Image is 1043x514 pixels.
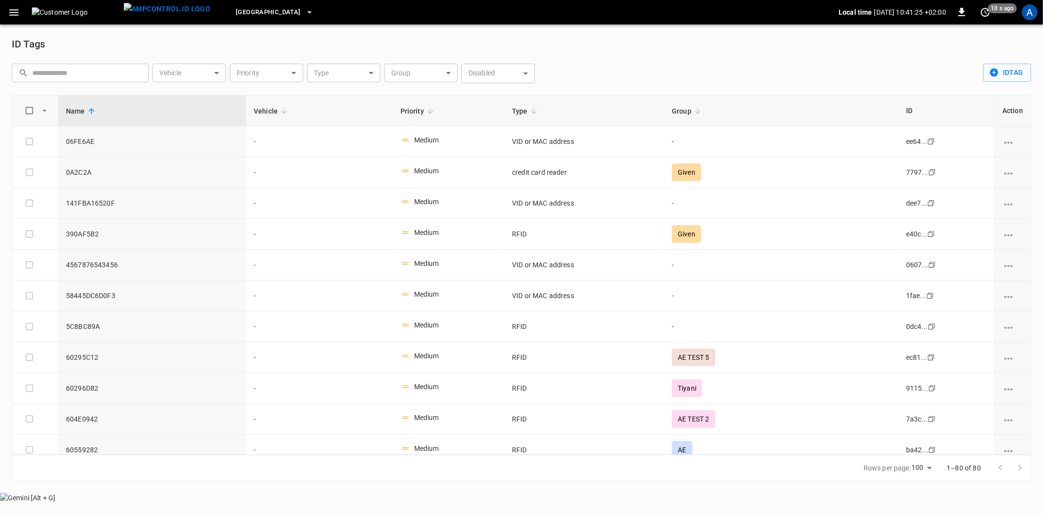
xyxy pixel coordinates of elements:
div: vehicle options [1002,291,1023,301]
div: Medium [414,320,439,330]
p: 1–80 of 80 [947,463,981,473]
td: - [664,280,898,311]
td: - [246,404,393,435]
td: RFID [504,404,664,435]
td: - [246,157,393,188]
div: AE TEST 5 [672,349,715,366]
div: ec81... [906,352,927,362]
span: 60559282 [66,445,238,455]
td: - [664,188,898,219]
span: 0A2C2A [66,167,238,177]
div: Medium [414,413,439,422]
div: 100 [911,461,935,475]
img: Customer Logo [32,7,120,17]
td: - [246,435,393,466]
div: copy [927,414,937,424]
td: - [246,188,393,219]
button: [GEOGRAPHIC_DATA] [232,3,317,22]
span: Group [672,105,704,117]
div: 1fae... [906,291,926,301]
div: Medium [414,135,439,145]
td: - [246,311,393,342]
div: Medium [414,166,439,176]
span: Priority [400,105,437,117]
div: 7a3c... [906,414,928,424]
span: 141FBA16520F [66,198,238,208]
td: VID or MAC address [504,280,664,311]
td: - [664,126,898,157]
div: copy [928,259,937,270]
p: [DATE] 10:41:25 +02:00 [874,7,946,17]
td: RFID [504,219,664,250]
span: 10 s ago [988,3,1017,13]
div: vehicle options [1002,260,1023,270]
span: 5C8BC89A [66,322,238,331]
div: vehicle options [1002,167,1023,177]
td: - [246,126,393,157]
div: vehicle options [1002,198,1023,208]
div: Medium [414,444,439,453]
span: Vehicle [254,105,290,117]
p: Rows per page: [864,463,911,473]
div: copy [926,290,935,301]
div: vehicle options [1002,322,1023,331]
div: copy [927,229,936,239]
div: Given [672,164,701,181]
p: Local time [839,7,872,17]
td: - [246,373,393,404]
div: copy [927,136,936,147]
div: Medium [414,228,439,237]
div: idTags-table [12,95,1031,455]
td: - [246,342,393,373]
th: ID [898,95,994,126]
span: 06FE6AE [66,137,238,146]
div: 7797... [906,167,928,177]
div: vehicle options [1002,352,1023,362]
div: 9115... [906,383,928,393]
th: Action [994,95,1031,126]
td: - [664,311,898,342]
div: copy [927,198,936,209]
div: Medium [414,197,439,207]
div: Medium [414,382,439,392]
td: - [246,280,393,311]
div: AE [672,441,692,459]
div: copy [928,444,937,455]
td: RFID [504,311,664,342]
div: dee7... [906,198,927,208]
span: 390AF5B2 [66,229,238,239]
div: vehicle options [1002,445,1023,455]
div: Medium [414,351,439,361]
div: 0dc4... [906,322,928,331]
td: - [246,219,393,250]
span: Name [66,105,98,117]
td: RFID [504,342,664,373]
div: vehicle options [1002,229,1023,239]
div: vehicle options [1002,383,1023,393]
td: VID or MAC address [504,126,664,157]
td: RFID [504,435,664,466]
td: - [664,250,898,280]
div: ba42... [906,445,928,455]
span: [GEOGRAPHIC_DATA] [236,7,300,18]
span: 60295C12 [66,352,238,362]
div: Given [672,225,701,243]
span: 604E0942 [66,414,238,424]
div: 0607... [906,260,928,270]
button: idTag [983,64,1031,82]
div: Medium [414,258,439,268]
div: ee64... [906,137,927,146]
div: vehicle options [1002,137,1023,146]
h6: ID Tags [12,36,45,52]
div: copy [928,167,937,178]
div: copy [928,383,937,394]
span: 60296D82 [66,383,238,393]
div: AE TEST 2 [672,410,715,428]
div: vehicle options [1002,414,1023,424]
td: RFID [504,373,664,404]
div: Tiyani [672,379,702,397]
td: credit card reader [504,157,664,188]
div: copy [927,352,936,363]
td: VID or MAC address [504,188,664,219]
button: set refresh interval [977,4,993,20]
